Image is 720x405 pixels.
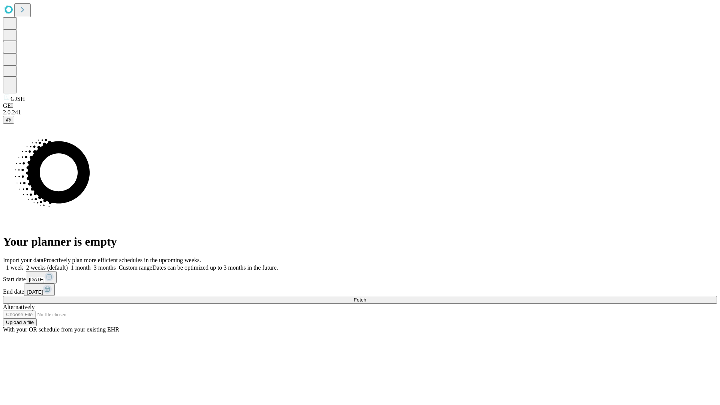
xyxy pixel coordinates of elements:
button: Fetch [3,296,717,304]
span: @ [6,117,11,123]
span: GJSH [10,96,25,102]
span: 1 month [71,264,91,271]
div: Start date [3,271,717,283]
div: 2.0.241 [3,109,717,116]
span: Alternatively [3,304,34,310]
span: Dates can be optimized up to 3 months in the future. [152,264,278,271]
div: End date [3,283,717,296]
span: 2 weeks (default) [26,264,68,271]
button: @ [3,116,14,124]
h1: Your planner is empty [3,235,717,249]
span: [DATE] [27,289,43,295]
span: With your OR schedule from your existing EHR [3,326,119,333]
span: Fetch [354,297,366,303]
span: 1 week [6,264,23,271]
span: Custom range [119,264,152,271]
span: Import your data [3,257,43,263]
span: [DATE] [29,277,45,282]
span: 3 months [94,264,116,271]
button: [DATE] [26,271,57,283]
div: GEI [3,102,717,109]
button: Upload a file [3,318,37,326]
button: [DATE] [24,283,55,296]
span: Proactively plan more efficient schedules in the upcoming weeks. [43,257,201,263]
